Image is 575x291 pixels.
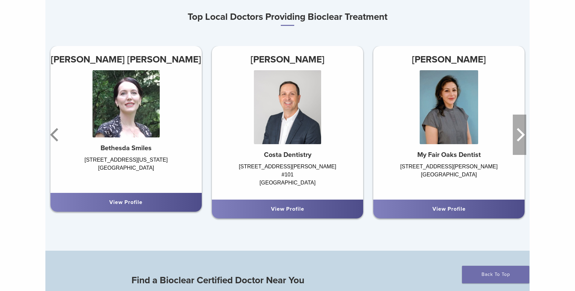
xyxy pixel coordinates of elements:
button: Previous [49,115,62,155]
h3: [PERSON_NAME] [PERSON_NAME] [50,51,202,68]
img: Dr. Iris Hirschfeld Navabi [92,70,160,137]
a: View Profile [432,206,466,212]
strong: Costa Dentistry [264,151,311,159]
button: Next [513,115,526,155]
strong: Bethesda Smiles [101,144,152,152]
h3: [PERSON_NAME] [212,51,363,68]
h3: Top Local Doctors Providing Bioclear Treatment [45,9,530,26]
a: Back To Top [462,266,529,283]
div: [STREET_ADDRESS][PERSON_NAME] #101 [GEOGRAPHIC_DATA] [212,163,363,193]
a: View Profile [271,206,304,212]
div: [STREET_ADDRESS][PERSON_NAME] [GEOGRAPHIC_DATA] [373,163,525,193]
strong: My Fair Oaks Dentist [417,151,481,159]
h3: Find a Bioclear Certified Doctor Near You [131,272,444,288]
h3: [PERSON_NAME] [373,51,525,68]
div: [STREET_ADDRESS][US_STATE] [GEOGRAPHIC_DATA] [50,156,202,186]
img: Dr. Komal Karmacharya [420,70,478,144]
a: View Profile [109,199,143,206]
img: Dr. Shane Costa [254,70,321,144]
